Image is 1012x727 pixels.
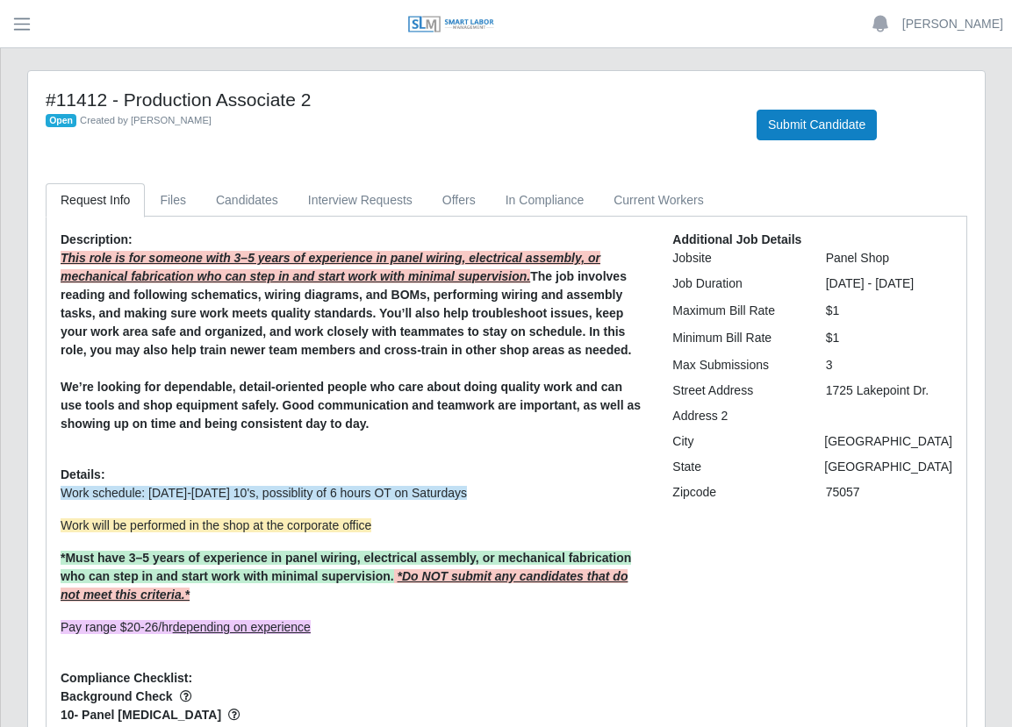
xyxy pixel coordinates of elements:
[813,302,965,320] div: $1
[813,356,965,374] div: 3
[813,249,965,267] div: Panel Shop
[659,407,812,425] div: Address 2
[813,483,965,502] div: 75057
[407,15,495,34] img: SLM Logo
[61,551,631,583] span: *Must have 3–5 years of experience in panel wiring, electrical assembly, or mechanical fabricatio...
[813,274,965,293] div: [DATE] - [DATE]
[201,183,293,217] a: Candidates
[902,15,1003,33] a: [PERSON_NAME]
[672,232,801,246] b: Additional Job Details
[757,110,877,140] button: Submit Candidate
[659,302,812,320] div: Maximum Bill Rate
[61,269,631,357] strong: The job involves reading and following schematics, wiring diagrams, and BOMs, performing wiring a...
[659,249,812,267] div: Jobsite
[811,458,965,476] div: [GEOGRAPHIC_DATA]
[80,115,212,125] span: Created by [PERSON_NAME]
[659,458,811,476] div: State
[61,380,641,431] strong: We’re looking for dependable, detail-oriented people who care about doing quality work and can us...
[173,620,311,634] span: depending on experience
[61,688,646,706] span: Background Check
[61,671,192,685] b: Compliance Checklist:
[659,432,811,451] div: City
[659,329,812,347] div: Minimum Bill Rate
[811,432,965,451] div: [GEOGRAPHIC_DATA]
[61,620,311,634] span: Pay range $20-26/hr
[61,518,371,532] span: Work will be performed in the shop at the corporate office
[61,251,600,283] strong: This role is for someone with 3–5 years of experience in panel wiring, electrical assembly, or me...
[46,183,145,217] a: Request Info
[427,183,491,217] a: Offers
[46,114,76,128] span: Open
[491,183,599,217] a: In Compliance
[61,706,646,724] span: 10- Panel [MEDICAL_DATA]
[61,232,133,246] b: Description:
[61,467,105,481] b: Details:
[599,183,718,217] a: Current Workers
[659,356,812,374] div: Max Submissions
[46,89,730,110] h4: #11412 - Production Associate 2
[293,183,427,217] a: Interview Requests
[659,274,812,293] div: Job Duration
[813,381,965,400] div: 1725 Lakepoint Dr.
[61,486,467,500] span: Work schedule: [DATE]-[DATE] 10's, possiblity of 6 hours OT on Saturdays
[659,483,812,502] div: Zipcode
[813,329,965,347] div: $1
[145,183,201,217] a: Files
[659,381,812,400] div: Street Address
